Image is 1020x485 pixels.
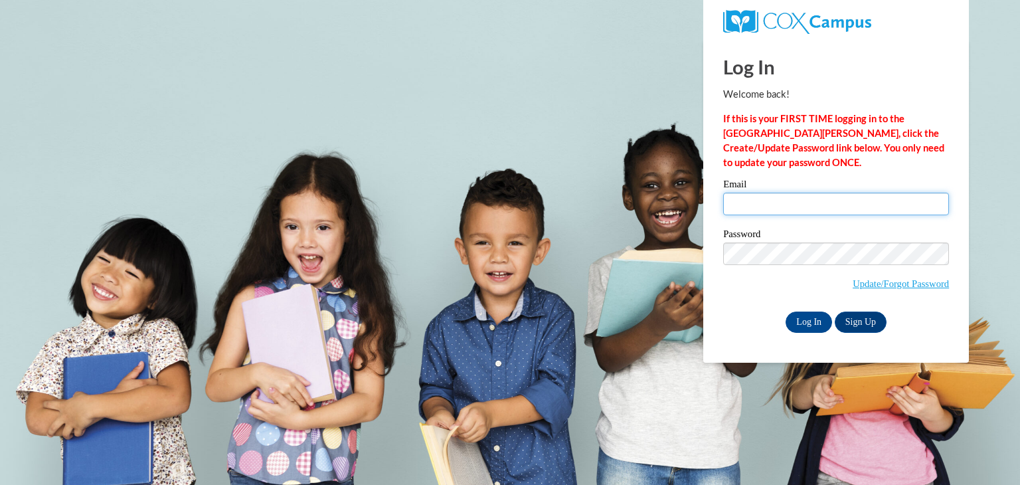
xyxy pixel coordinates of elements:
img: COX Campus [723,10,871,34]
strong: If this is your FIRST TIME logging in to the [GEOGRAPHIC_DATA][PERSON_NAME], click the Create/Upd... [723,113,944,168]
label: Password [723,229,949,242]
p: Welcome back! [723,87,949,102]
a: Update/Forgot Password [853,278,949,289]
a: COX Campus [723,15,871,27]
label: Email [723,179,949,193]
input: Log In [786,312,832,333]
h1: Log In [723,53,949,80]
a: Sign Up [835,312,887,333]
